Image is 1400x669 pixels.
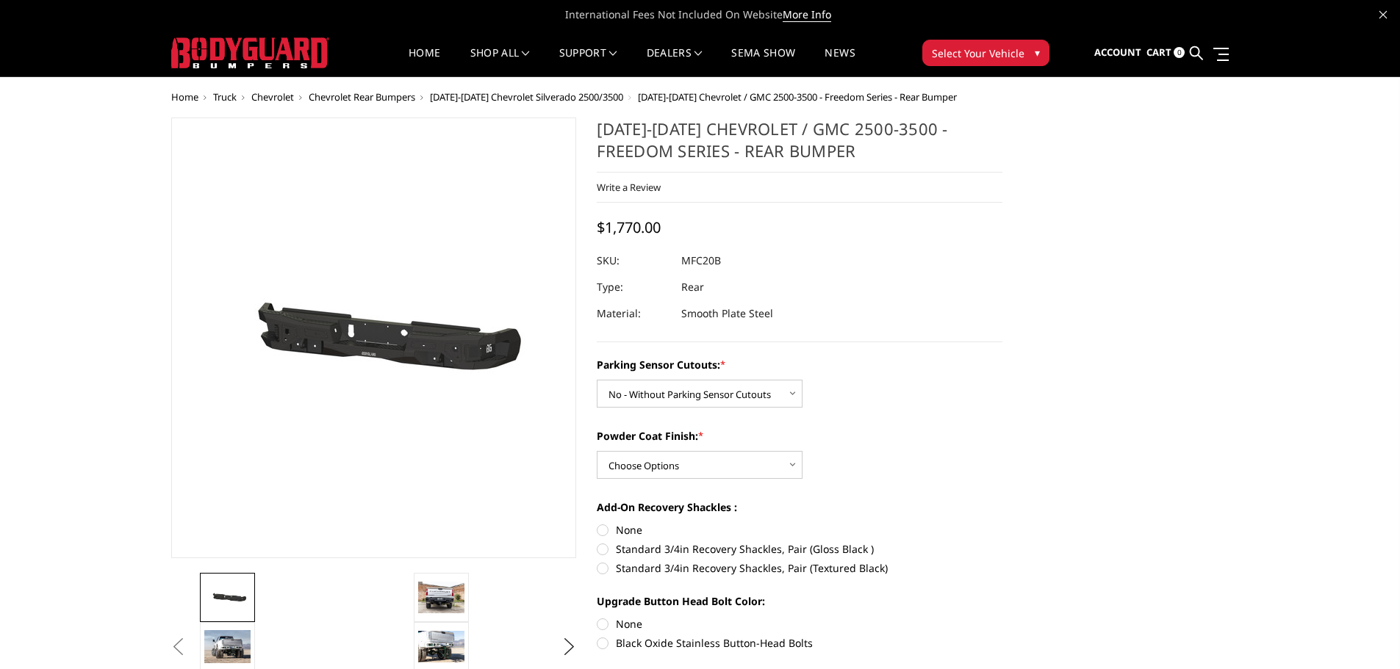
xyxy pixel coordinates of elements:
iframe: Chat Widget [1327,599,1400,669]
label: Black Oxide Stainless Button-Head Bolts [597,635,1002,651]
span: 0 [1174,47,1185,58]
a: Truck [213,90,237,104]
span: [DATE]-[DATE] Chevrolet / GMC 2500-3500 - Freedom Series - Rear Bumper [638,90,957,104]
img: BODYGUARD BUMPERS [171,37,329,68]
label: Parking Sensor Cutouts: [597,357,1002,372]
a: Cart 0 [1146,33,1185,73]
img: 2020-2025 Chevrolet / GMC 2500-3500 - Freedom Series - Rear Bumper [418,582,464,612]
dd: Rear [681,274,704,300]
label: Add-On Recovery Shackles : [597,499,1002,515]
dt: Type: [597,274,670,300]
button: Next [558,636,580,658]
a: Write a Review [597,181,661,194]
dd: Smooth Plate Steel [681,300,773,327]
label: Powder Coat Finish: [597,428,1002,444]
button: Previous [168,636,190,658]
a: [DATE]-[DATE] Chevrolet Silverado 2500/3500 [430,90,623,104]
button: Select Your Vehicle [922,40,1049,66]
dd: MFC20B [681,247,721,274]
a: Home [409,48,440,76]
label: None [597,616,1002,632]
img: 2020-2025 Chevrolet / GMC 2500-3500 - Freedom Series - Rear Bumper [204,587,251,609]
dt: SKU: [597,247,670,274]
a: More Info [783,7,831,22]
a: Support [559,48,617,76]
span: Cart [1146,46,1171,59]
a: Home [171,90,198,104]
a: SEMA Show [731,48,795,76]
span: Account [1094,46,1141,59]
label: Standard 3/4in Recovery Shackles, Pair (Textured Black) [597,560,1002,576]
a: shop all [470,48,530,76]
span: Select Your Vehicle [932,46,1024,61]
h1: [DATE]-[DATE] Chevrolet / GMC 2500-3500 - Freedom Series - Rear Bumper [597,117,1002,173]
label: Upgrade Button Head Bolt Color: [597,593,1002,609]
a: Chevrolet [251,90,294,104]
img: 2020-2025 Chevrolet / GMC 2500-3500 - Freedom Series - Rear Bumper [418,631,464,662]
label: None [597,522,1002,538]
img: 2020-2025 Chevrolet / GMC 2500-3500 - Freedom Series - Rear Bumper [204,630,251,662]
a: News [825,48,855,76]
label: Standard 3/4in Recovery Shackles, Pair (Gloss Black ) [597,541,1002,557]
span: ▾ [1035,45,1040,60]
a: 2020-2025 Chevrolet / GMC 2500-3500 - Freedom Series - Rear Bumper [171,117,577,558]
a: Chevrolet Rear Bumpers [309,90,415,104]
a: Account [1094,33,1141,73]
span: $1,770.00 [597,217,661,237]
dt: Material: [597,300,670,327]
a: Dealers [647,48,703,76]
